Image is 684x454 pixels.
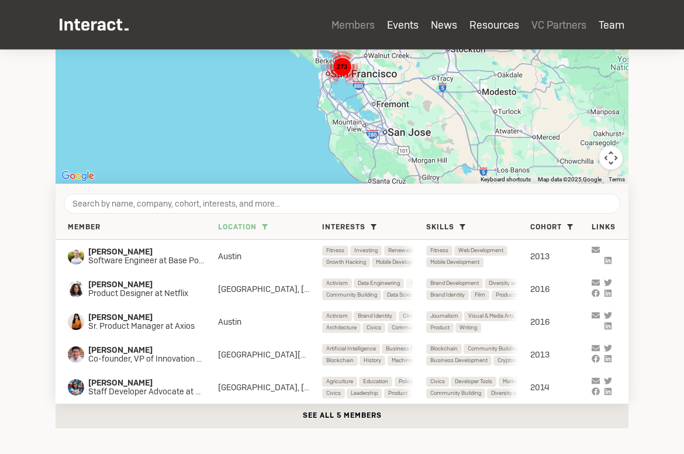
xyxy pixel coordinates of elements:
[326,311,348,321] span: Activism
[530,349,592,360] div: 2013
[326,388,341,398] span: Civics
[538,176,602,183] span: Map data ©2025 Google
[392,323,443,333] span: Community Building
[458,246,503,256] span: Web Development
[88,387,218,397] span: Staff Developer Advocate at PlanetScale
[88,346,218,355] span: [PERSON_NAME]
[358,278,400,288] span: Data Engineering
[64,194,620,214] input: Search by name, company, cohort, interests, and more...
[326,377,353,387] span: Agriculture
[431,18,457,32] a: News
[531,18,586,32] a: VC Partners
[530,382,592,393] div: 2014
[363,377,388,387] span: Education
[218,251,322,262] div: Austin
[430,257,479,267] span: Mobile Development
[387,18,419,32] a: Events
[430,344,458,354] span: Blockchain
[326,356,354,366] span: Blockchain
[496,290,533,300] span: Product Design
[599,18,624,32] a: Team
[503,377,527,387] span: Marketing
[218,382,322,393] div: [GEOGRAPHIC_DATA], [GEOGRAPHIC_DATA]
[388,388,407,398] span: Product
[331,18,375,32] a: Members
[475,290,485,300] span: Film
[430,388,481,398] span: Community Building
[530,317,592,327] div: 2016
[322,223,365,232] span: Interests
[530,251,592,262] div: 2013
[326,323,357,333] span: Architecture
[455,377,492,387] span: Developer Tools
[430,290,465,300] span: Brand Identity
[386,344,443,354] span: Business Development
[218,317,322,327] div: Austin
[491,388,547,398] span: Diversity and Inclusion
[56,404,628,428] button: See all 5 members
[58,168,97,184] a: Open this area in Google Maps (opens a new window)
[358,311,392,321] span: Brand Identity
[388,246,434,256] span: Renewable Energy
[599,146,623,170] button: Map camera controls
[326,246,344,256] span: Fitness
[326,344,376,354] span: Artificial Intelligence
[430,311,458,321] span: Journalism
[218,284,322,294] div: [GEOGRAPHIC_DATA], [GEOGRAPHIC_DATA]
[351,388,378,398] span: Leadership
[88,355,218,364] span: Co-founder, VP of Innovation at Element 8 Internet
[218,349,322,360] div: [GEOGRAPHIC_DATA][PERSON_NAME][GEOGRAPHIC_DATA], [US_STATE][GEOGRAPHIC_DATA], [GEOGRAPHIC_DATA]
[387,290,419,300] span: Data Science
[430,278,479,288] span: Brand Development
[88,247,218,257] span: [PERSON_NAME]
[468,311,514,321] span: Visual & Media Arts
[88,280,201,290] span: [PERSON_NAME]
[609,176,625,183] a: Terms (opens in new tab)
[326,257,366,267] span: Growth Hacking
[430,246,448,256] span: Fitness
[88,256,218,266] span: Software Engineer at Base Power
[60,19,129,31] img: Interact Logo
[468,344,519,354] span: Community Building
[399,377,413,387] span: Policy
[460,323,477,333] span: Writing
[323,47,361,86] div: 273
[88,322,207,331] span: Sr. Product Manager at Axios
[218,223,257,232] span: Location
[498,356,536,366] span: Cryptocurrency
[392,356,436,366] span: Machine Learning
[58,168,97,184] img: Google
[592,223,616,232] span: Links
[530,284,592,294] div: 2016
[430,377,445,387] span: Civics
[364,356,381,366] span: History
[88,289,201,298] span: Product Designer at Netflix
[430,323,450,333] span: Product
[88,313,207,322] span: [PERSON_NAME]
[68,223,101,232] span: Member
[430,356,488,366] span: Business Development
[88,379,218,388] span: [PERSON_NAME]
[376,257,425,267] span: Mobile Development
[326,278,348,288] span: Activism
[481,176,531,184] button: Keyboard shortcuts
[530,223,562,232] span: Cohort
[367,323,381,333] span: Civics
[469,18,519,32] a: Resources
[489,278,545,288] span: Diversity and Inclusion
[426,223,454,232] span: Skills
[354,246,378,256] span: Investing
[326,290,377,300] span: Community Building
